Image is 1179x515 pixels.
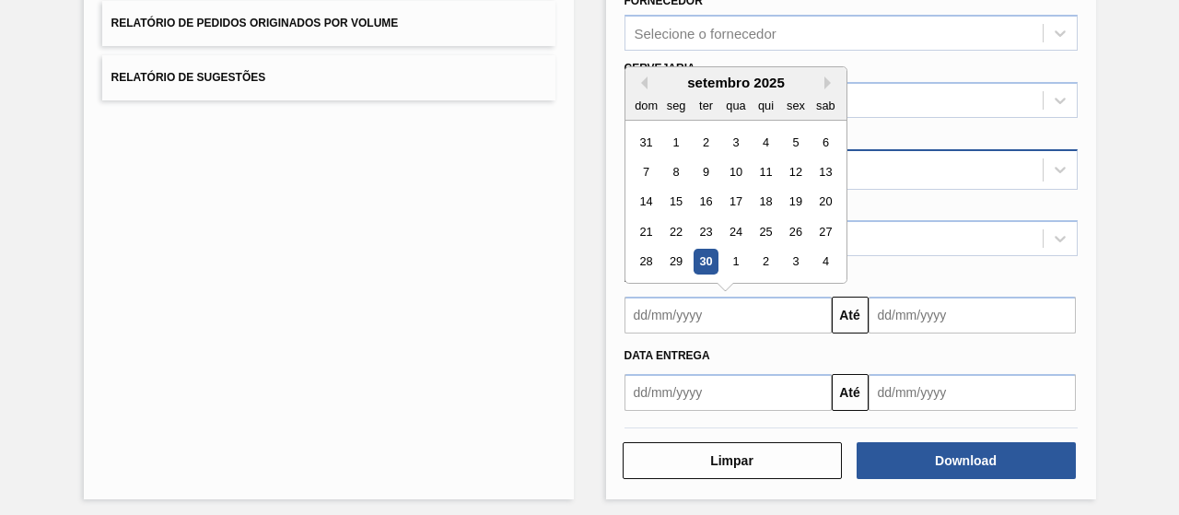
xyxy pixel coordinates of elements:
div: sex [783,93,808,118]
label: Cervejaria [625,62,695,75]
div: Choose sábado, 13 de setembro de 2025 [812,159,837,184]
div: dom [634,93,659,118]
div: Choose sexta-feira, 3 de outubro de 2025 [783,250,808,275]
div: Choose domingo, 31 de agosto de 2025 [634,130,659,155]
div: Choose quarta-feira, 17 de setembro de 2025 [723,190,748,215]
div: Choose segunda-feira, 1 de setembro de 2025 [663,130,688,155]
div: Choose segunda-feira, 8 de setembro de 2025 [663,159,688,184]
div: Choose sábado, 4 de outubro de 2025 [812,250,837,275]
div: Choose quinta-feira, 4 de setembro de 2025 [753,130,777,155]
div: Choose domingo, 28 de setembro de 2025 [634,250,659,275]
button: Até [832,374,869,411]
div: Selecione o fornecedor [635,26,776,41]
input: dd/mm/yyyy [869,374,1076,411]
div: qui [753,93,777,118]
div: Choose segunda-feira, 15 de setembro de 2025 [663,190,688,215]
div: Choose terça-feira, 2 de setembro de 2025 [693,130,718,155]
div: Choose terça-feira, 9 de setembro de 2025 [693,159,718,184]
div: ter [693,93,718,118]
div: Choose sábado, 20 de setembro de 2025 [812,190,837,215]
div: month 2025-09 [631,127,840,276]
button: Até [832,297,869,334]
div: setembro 2025 [625,75,846,90]
div: Choose sexta-feira, 26 de setembro de 2025 [783,219,808,244]
div: Choose quarta-feira, 3 de setembro de 2025 [723,130,748,155]
div: Choose quarta-feira, 1 de outubro de 2025 [723,250,748,275]
div: qua [723,93,748,118]
button: Previous Month [635,76,648,89]
button: Relatório de Sugestões [102,55,555,100]
div: Choose segunda-feira, 22 de setembro de 2025 [663,219,688,244]
div: Choose domingo, 14 de setembro de 2025 [634,190,659,215]
div: Choose quinta-feira, 18 de setembro de 2025 [753,190,777,215]
button: Relatório de Pedidos Originados por Volume [102,1,555,46]
button: Download [857,442,1076,479]
div: Choose terça-feira, 23 de setembro de 2025 [693,219,718,244]
input: dd/mm/yyyy [625,374,832,411]
div: Choose quinta-feira, 25 de setembro de 2025 [753,219,777,244]
div: Choose sábado, 27 de setembro de 2025 [812,219,837,244]
input: dd/mm/yyyy [869,297,1076,334]
div: Choose sexta-feira, 19 de setembro de 2025 [783,190,808,215]
button: Next Month [824,76,837,89]
button: Limpar [623,442,842,479]
div: Choose quinta-feira, 11 de setembro de 2025 [753,159,777,184]
div: Choose sexta-feira, 5 de setembro de 2025 [783,130,808,155]
input: dd/mm/yyyy [625,297,832,334]
span: Data entrega [625,349,710,362]
div: Choose terça-feira, 16 de setembro de 2025 [693,190,718,215]
div: seg [663,93,688,118]
div: Choose domingo, 21 de setembro de 2025 [634,219,659,244]
div: Choose sábado, 6 de setembro de 2025 [812,130,837,155]
div: Choose sexta-feira, 12 de setembro de 2025 [783,159,808,184]
div: Choose quarta-feira, 24 de setembro de 2025 [723,219,748,244]
span: Relatório de Pedidos Originados por Volume [111,17,399,29]
div: Choose quarta-feira, 10 de setembro de 2025 [723,159,748,184]
div: sab [812,93,837,118]
div: Choose domingo, 7 de setembro de 2025 [634,159,659,184]
div: Choose quinta-feira, 2 de outubro de 2025 [753,250,777,275]
div: Choose segunda-feira, 29 de setembro de 2025 [663,250,688,275]
div: Choose terça-feira, 30 de setembro de 2025 [693,250,718,275]
span: Relatório de Sugestões [111,71,266,84]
